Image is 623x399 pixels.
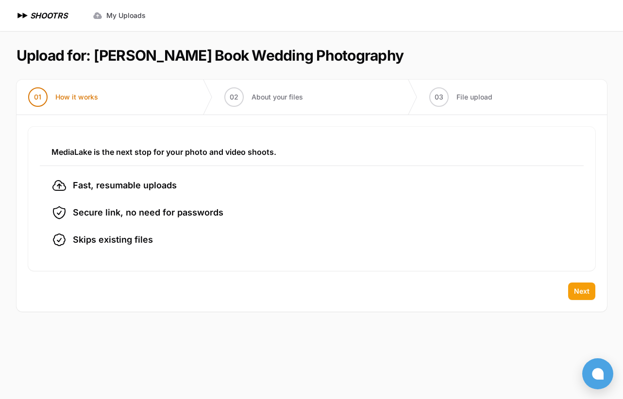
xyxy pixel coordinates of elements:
[230,92,238,102] span: 02
[582,358,613,389] button: Open chat window
[106,11,146,20] span: My Uploads
[73,206,223,219] span: Secure link, no need for passwords
[87,7,152,24] a: My Uploads
[17,47,404,64] h1: Upload for: [PERSON_NAME] Book Wedding Photography
[51,146,572,158] h3: MediaLake is the next stop for your photo and video shoots.
[16,10,67,21] a: SHOOTRS SHOOTRS
[252,92,303,102] span: About your files
[435,92,443,102] span: 03
[16,10,30,21] img: SHOOTRS
[73,179,177,192] span: Fast, resumable uploads
[55,92,98,102] span: How it works
[34,92,41,102] span: 01
[17,80,110,115] button: 01 How it works
[568,283,595,300] button: Next
[30,10,67,21] h1: SHOOTRS
[456,92,492,102] span: File upload
[574,286,589,296] span: Next
[73,233,153,247] span: Skips existing files
[213,80,315,115] button: 02 About your files
[418,80,504,115] button: 03 File upload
